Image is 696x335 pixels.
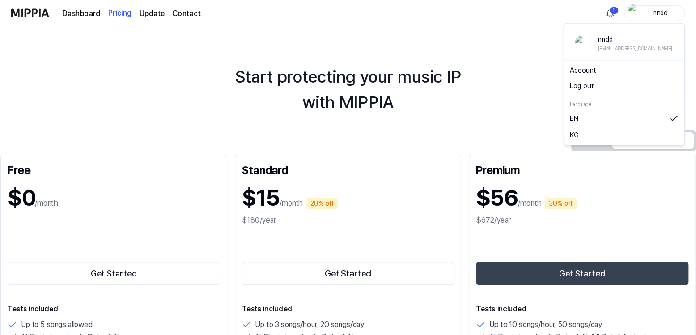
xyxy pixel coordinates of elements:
img: 알림 [604,8,616,19]
p: /month [518,198,541,209]
p: Up to 10 songs/hour, 50 songs/day [489,318,602,331]
div: 20% off [306,198,338,209]
p: /month [280,198,303,209]
p: /month [35,198,58,209]
img: profile [628,4,639,23]
a: Get Started [476,260,688,286]
h1: $56 [476,181,518,215]
a: Contact [172,8,201,19]
a: Update [139,8,165,19]
div: Premium [476,162,688,177]
button: Log out [570,81,679,91]
h1: $0 [8,181,35,215]
button: Get Started [476,262,688,285]
p: Tests included [242,303,454,315]
img: profile [575,35,590,50]
a: Get Started [8,260,220,286]
p: Up to 5 songs allowed [21,318,93,331]
a: Dashboard [62,8,101,19]
img: 체크 [669,113,679,124]
div: nndd [642,8,679,18]
p: Tests included [8,303,220,315]
button: Get Started [8,262,220,285]
button: profilenndd [624,5,685,21]
p: Tests included [476,303,688,315]
a: Get Started [242,260,454,286]
button: Get Started [242,262,454,285]
div: Free [8,162,220,177]
div: $672/year [476,215,688,226]
div: 30% off [545,198,577,209]
div: profilenndd [564,23,685,145]
a: Pricing [108,0,132,26]
a: EN [570,113,679,124]
a: Account [570,66,679,75]
a: KO [570,130,679,140]
div: Standard [242,162,454,177]
button: 알림1 [603,6,618,21]
div: [EMAIL_ADDRESS][DOMAIN_NAME] [598,44,672,52]
div: 1 [609,7,619,14]
p: Up to 3 songs/hour, 20 songs/day [255,318,364,331]
div: $180/year [242,215,454,226]
h1: $15 [242,181,280,215]
div: nndd [598,34,672,44]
